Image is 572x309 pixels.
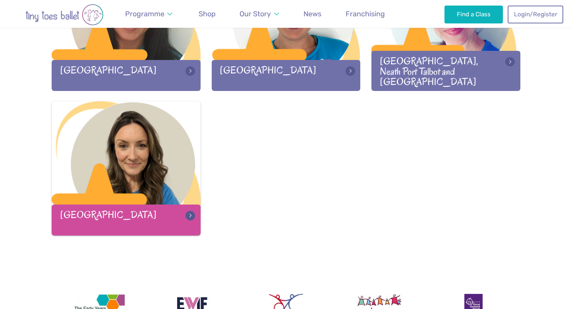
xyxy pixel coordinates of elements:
[300,5,325,23] a: News
[52,205,201,235] div: [GEOGRAPHIC_DATA]
[236,5,283,23] a: Our Story
[125,10,164,18] span: Programme
[52,101,201,235] a: [GEOGRAPHIC_DATA]
[303,10,321,18] span: News
[9,4,120,25] img: tiny toes ballet
[342,5,388,23] a: Franchising
[212,60,361,91] div: [GEOGRAPHIC_DATA]
[195,5,219,23] a: Shop
[199,10,216,18] span: Shop
[444,6,503,23] a: Find a Class
[240,10,271,18] span: Our Story
[508,6,563,23] a: Login/Register
[371,51,520,91] div: [GEOGRAPHIC_DATA], Neath Port Talbot and [GEOGRAPHIC_DATA]
[122,5,176,23] a: Programme
[52,60,201,91] div: [GEOGRAPHIC_DATA]
[346,10,385,18] span: Franchising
